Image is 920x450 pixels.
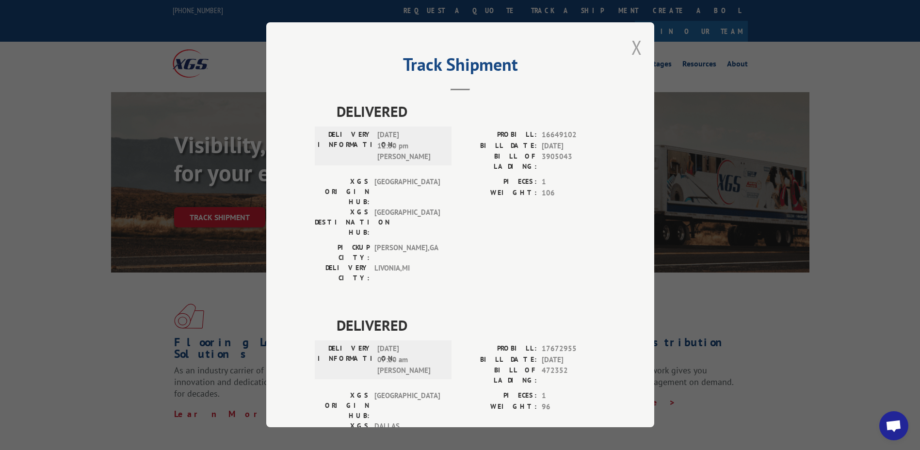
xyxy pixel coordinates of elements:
[374,263,440,283] span: LIVONIA , MI
[337,100,606,122] span: DELIVERED
[460,188,537,199] label: WEIGHT:
[374,390,440,421] span: [GEOGRAPHIC_DATA]
[377,343,443,376] span: [DATE] 07:20 am [PERSON_NAME]
[315,263,370,283] label: DELIVERY CITY:
[542,354,606,366] span: [DATE]
[315,177,370,207] label: XGS ORIGIN HUB:
[542,365,606,386] span: 472352
[460,151,537,172] label: BILL OF LADING:
[374,242,440,263] span: [PERSON_NAME] , GA
[879,411,908,440] div: Open chat
[631,34,642,60] button: Close modal
[374,207,440,238] span: [GEOGRAPHIC_DATA]
[542,129,606,141] span: 16649102
[542,141,606,152] span: [DATE]
[542,151,606,172] span: 3905043
[460,129,537,141] label: PROBILL:
[318,129,372,162] label: DELIVERY INFORMATION:
[460,365,537,386] label: BILL OF LADING:
[318,343,372,376] label: DELIVERY INFORMATION:
[460,177,537,188] label: PIECES:
[315,390,370,421] label: XGS ORIGIN HUB:
[377,129,443,162] span: [DATE] 12:30 pm [PERSON_NAME]
[337,314,606,336] span: DELIVERED
[460,402,537,413] label: WEIGHT:
[460,141,537,152] label: BILL DATE:
[542,390,606,402] span: 1
[315,58,606,76] h2: Track Shipment
[460,354,537,366] label: BILL DATE:
[542,343,606,354] span: 17672955
[542,188,606,199] span: 106
[542,402,606,413] span: 96
[542,177,606,188] span: 1
[460,343,537,354] label: PROBILL:
[315,242,370,263] label: PICKUP CITY:
[374,177,440,207] span: [GEOGRAPHIC_DATA]
[315,207,370,238] label: XGS DESTINATION HUB:
[460,390,537,402] label: PIECES:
